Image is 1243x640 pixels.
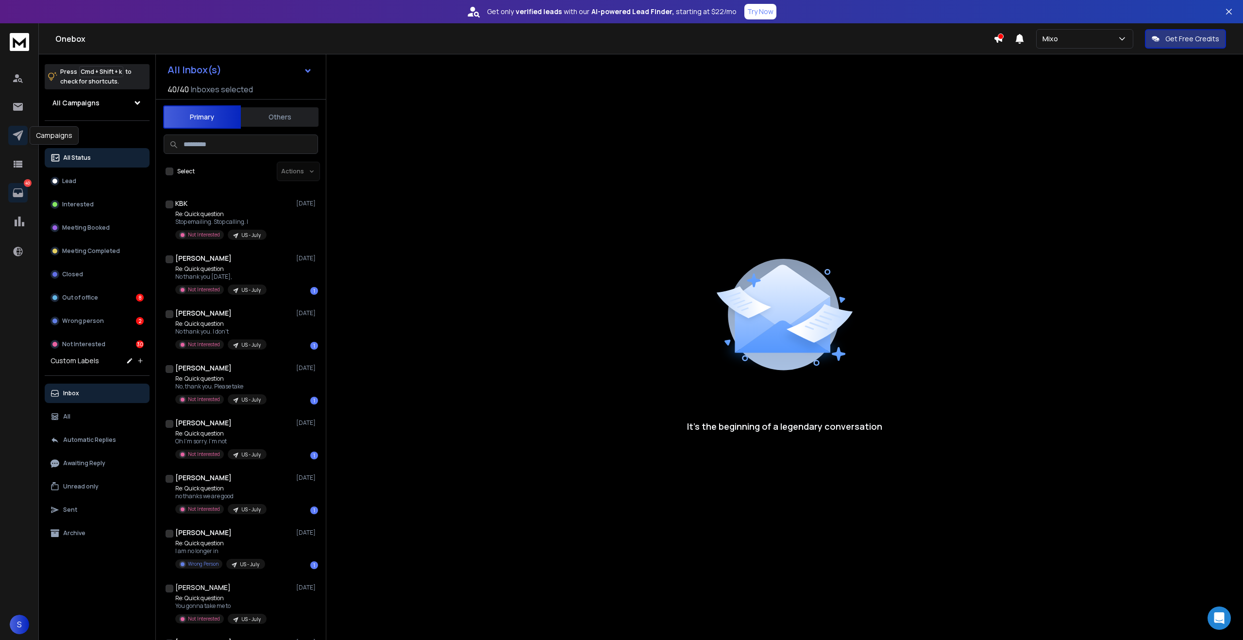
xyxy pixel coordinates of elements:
[175,602,267,610] p: You gonna take me to
[241,396,261,404] p: US - July
[296,419,318,427] p: [DATE]
[45,523,150,543] button: Archive
[175,583,231,592] h1: [PERSON_NAME]
[296,254,318,262] p: [DATE]
[175,539,265,547] p: Re: Quick question
[188,505,220,513] p: Not Interested
[1042,34,1062,44] p: Mixo
[45,477,150,496] button: Unread only
[10,33,29,51] img: logo
[175,328,267,336] p: No thank you. I don't
[45,430,150,450] button: Automatic Replies
[63,436,116,444] p: Automatic Replies
[487,7,737,17] p: Get only with our starting at $22/mo
[52,98,100,108] h1: All Campaigns
[45,500,150,520] button: Sent
[45,93,150,113] button: All Campaigns
[168,84,189,95] span: 40 / 40
[241,286,261,294] p: US - July
[45,311,150,331] button: Wrong person2
[296,309,318,317] p: [DATE]
[296,200,318,207] p: [DATE]
[296,584,318,591] p: [DATE]
[296,529,318,537] p: [DATE]
[63,389,79,397] p: Inbox
[175,473,232,483] h1: [PERSON_NAME]
[240,561,259,568] p: US - July
[45,241,150,261] button: Meeting Completed
[175,418,232,428] h1: [PERSON_NAME]
[175,210,267,218] p: Re: Quick question
[10,615,29,634] button: S
[191,84,253,95] h3: Inboxes selected
[62,294,98,302] p: Out of office
[310,397,318,404] div: 1
[175,320,267,328] p: Re: Quick question
[188,341,220,348] p: Not Interested
[62,340,105,348] p: Not Interested
[62,224,110,232] p: Meeting Booked
[63,459,105,467] p: Awaiting Reply
[45,407,150,426] button: All
[310,506,318,514] div: 1
[175,199,187,208] h1: KBK
[310,452,318,459] div: 1
[45,171,150,191] button: Lead
[175,375,267,383] p: Re: Quick question
[1165,34,1219,44] p: Get Free Credits
[241,506,261,513] p: US - July
[188,560,218,568] p: Wrong Person
[516,7,562,17] strong: verified leads
[1145,29,1226,49] button: Get Free Credits
[188,286,220,293] p: Not Interested
[296,364,318,372] p: [DATE]
[160,60,320,80] button: All Inbox(s)
[45,129,150,142] h3: Filters
[1208,606,1231,630] div: Open Intercom Messenger
[62,177,76,185] p: Lead
[45,195,150,214] button: Interested
[175,528,232,538] h1: [PERSON_NAME]
[241,616,261,623] p: US - July
[175,594,267,602] p: Re: Quick question
[175,492,267,500] p: no thanks we are good
[687,420,882,433] p: It’s the beginning of a legendary conversation
[45,265,150,284] button: Closed
[62,201,94,208] p: Interested
[45,148,150,168] button: All Status
[62,317,104,325] p: Wrong person
[63,413,70,421] p: All
[241,341,261,349] p: US - July
[45,218,150,237] button: Meeting Booked
[175,265,267,273] p: Re: Quick question
[63,506,77,514] p: Sent
[45,335,150,354] button: Not Interested30
[63,483,99,490] p: Unread only
[24,179,32,187] p: 40
[136,340,144,348] div: 30
[310,342,318,350] div: 1
[175,308,232,318] h1: [PERSON_NAME]
[175,218,267,226] p: Stop emailing. Stop calling. I
[177,168,195,175] label: Select
[310,287,318,295] div: 1
[163,105,241,129] button: Primary
[63,529,85,537] p: Archive
[188,231,220,238] p: Not Interested
[60,67,132,86] p: Press to check for shortcuts.
[45,384,150,403] button: Inbox
[55,33,993,45] h1: Onebox
[310,561,318,569] div: 1
[168,65,221,75] h1: All Inbox(s)
[175,273,267,281] p: No thank you [DATE],
[241,451,261,458] p: US - July
[45,454,150,473] button: Awaiting Reply
[8,183,28,202] a: 40
[175,438,267,445] p: Oh I’m sorry. I’m not
[188,396,220,403] p: Not Interested
[175,547,265,555] p: I am no longer in
[30,126,79,145] div: Campaigns
[744,4,776,19] button: Try Now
